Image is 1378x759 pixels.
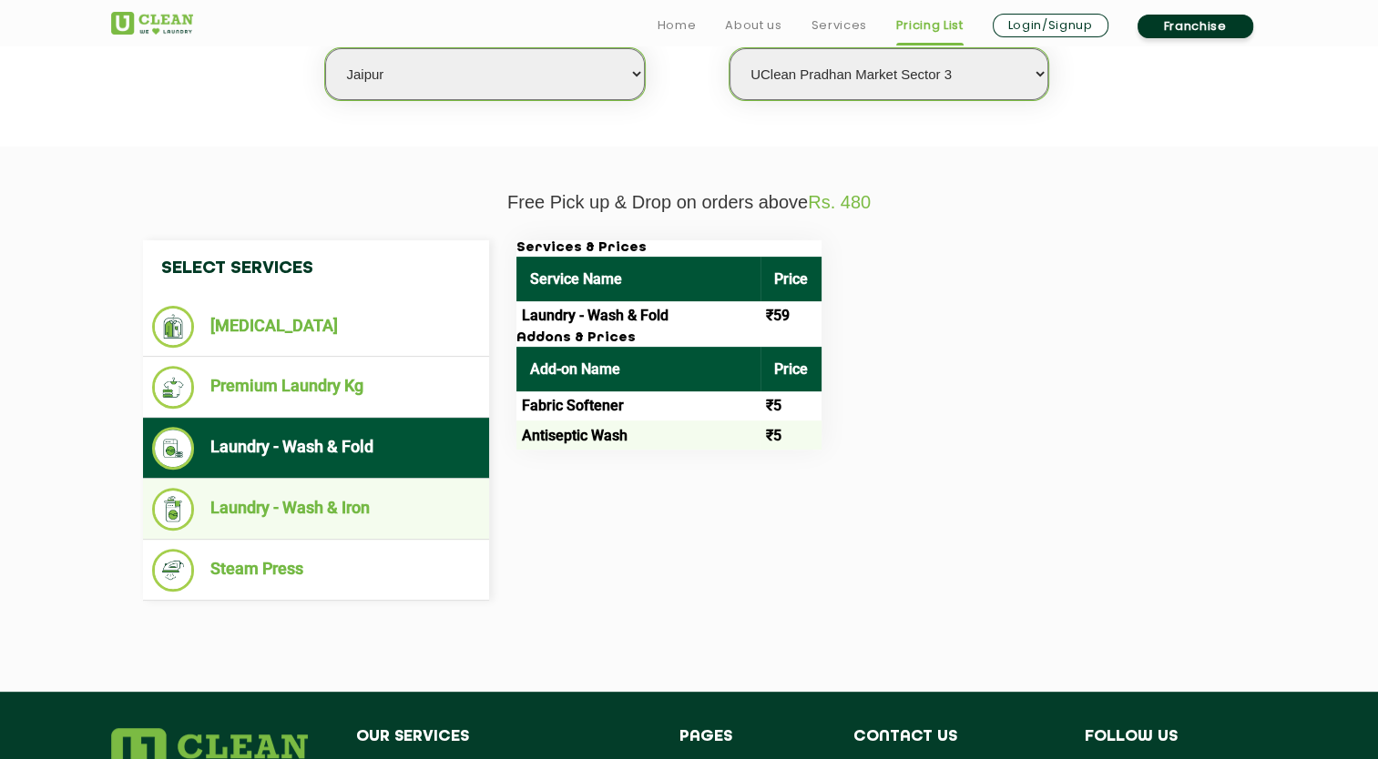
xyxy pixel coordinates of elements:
[993,14,1108,37] a: Login/Signup
[152,306,195,348] img: Dry Cleaning
[152,427,480,470] li: Laundry - Wash & Fold
[516,347,760,391] th: Add-on Name
[111,12,193,35] img: UClean Laundry and Dry Cleaning
[516,240,822,257] h3: Services & Prices
[111,192,1268,213] p: Free Pick up & Drop on orders above
[516,301,760,330] td: Laundry - Wash & Fold
[152,488,480,531] li: Laundry - Wash & Iron
[1138,15,1253,38] a: Franchise
[516,420,760,450] td: Antiseptic Wash
[143,240,489,297] h4: Select Services
[516,330,822,347] h3: Addons & Prices
[152,366,480,409] li: Premium Laundry Kg
[658,15,697,36] a: Home
[152,549,480,592] li: Steam Press
[152,306,480,348] li: [MEDICAL_DATA]
[808,192,871,212] span: Rs. 480
[152,427,195,470] img: Laundry - Wash & Fold
[152,488,195,531] img: Laundry - Wash & Iron
[152,366,195,409] img: Premium Laundry Kg
[811,15,866,36] a: Services
[152,549,195,592] img: Steam Press
[516,391,760,420] td: Fabric Softener
[760,257,822,301] th: Price
[725,15,781,36] a: About us
[896,15,964,36] a: Pricing List
[760,420,822,450] td: ₹5
[760,301,822,330] td: ₹59
[760,347,822,391] th: Price
[760,391,822,420] td: ₹5
[516,257,760,301] th: Service Name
